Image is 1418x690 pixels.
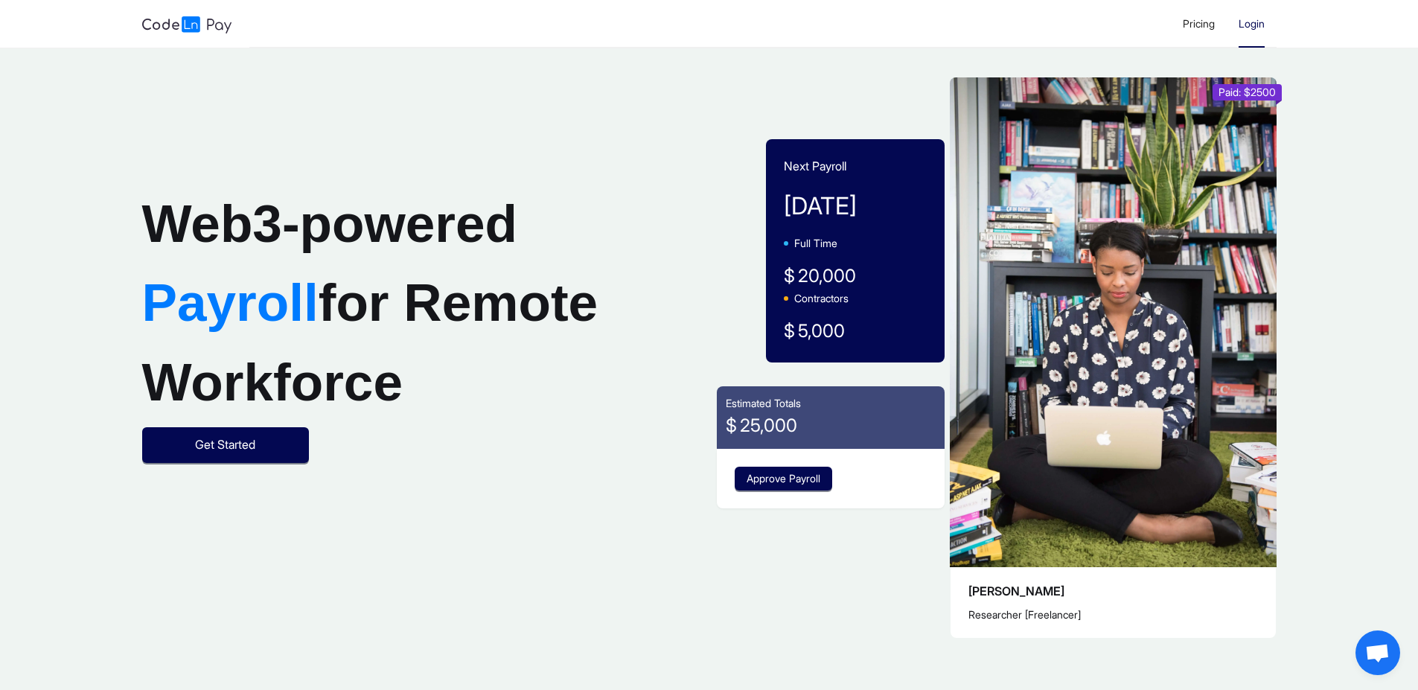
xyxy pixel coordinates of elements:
span: Login [1239,17,1265,30]
span: Pricing [1183,17,1215,30]
div: Open chat [1355,630,1400,675]
button: Approve Payroll [735,467,832,491]
button: Get Started [142,427,309,463]
span: Full Time [794,237,837,249]
span: Researcher [Freelancer] [968,608,1081,621]
img: logo [142,16,231,33]
h1: Web3-powered for Remote Workforce [142,185,608,423]
img: example [950,77,1277,567]
span: [DATE] [784,191,857,220]
span: Paid: $2500 [1219,86,1276,98]
span: 5,000 [798,320,845,342]
span: $ [784,317,795,345]
span: Estimated Totals [726,397,801,409]
span: 25,000 [740,415,797,436]
span: Payroll [142,273,319,332]
p: Next Payroll [784,157,927,176]
span: [PERSON_NAME] [968,584,1064,598]
span: Approve Payroll [747,470,820,487]
span: $ [726,412,737,440]
span: 20,000 [798,265,856,287]
span: Get Started [195,435,255,454]
span: Contractors [794,292,849,304]
a: Get Started [142,438,309,451]
span: $ [784,262,795,290]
